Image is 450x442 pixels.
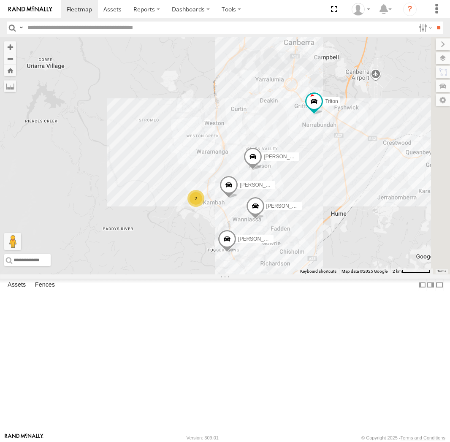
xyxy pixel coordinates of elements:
[435,279,444,291] label: Hide Summary Table
[4,41,16,53] button: Zoom in
[300,268,336,274] button: Keyboard shortcuts
[240,182,282,188] span: [PERSON_NAME]
[264,154,306,160] span: [PERSON_NAME]
[361,435,445,440] div: © Copyright 2025 -
[5,434,43,442] a: Visit our Website
[18,22,24,34] label: Search Query
[415,22,434,34] label: Search Filter Options
[437,270,446,273] a: Terms (opens in new tab)
[342,269,388,274] span: Map data ©2025 Google
[390,268,433,274] button: Map Scale: 2 km per 64 pixels
[3,279,30,291] label: Assets
[31,279,59,291] label: Fences
[426,279,435,291] label: Dock Summary Table to the Right
[418,279,426,291] label: Dock Summary Table to the Left
[187,435,219,440] div: Version: 309.01
[187,190,204,207] div: 2
[401,435,445,440] a: Terms and Conditions
[4,233,21,250] button: Drag Pegman onto the map to open Street View
[4,80,16,92] label: Measure
[393,269,402,274] span: 2 km
[325,98,338,104] span: Triton
[403,3,417,16] i: ?
[238,236,280,242] span: [PERSON_NAME]
[4,53,16,65] button: Zoom out
[436,94,450,106] label: Map Settings
[8,6,52,12] img: rand-logo.svg
[4,65,16,76] button: Zoom Home
[266,203,308,209] span: [PERSON_NAME]
[349,3,373,16] div: Helen Mason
